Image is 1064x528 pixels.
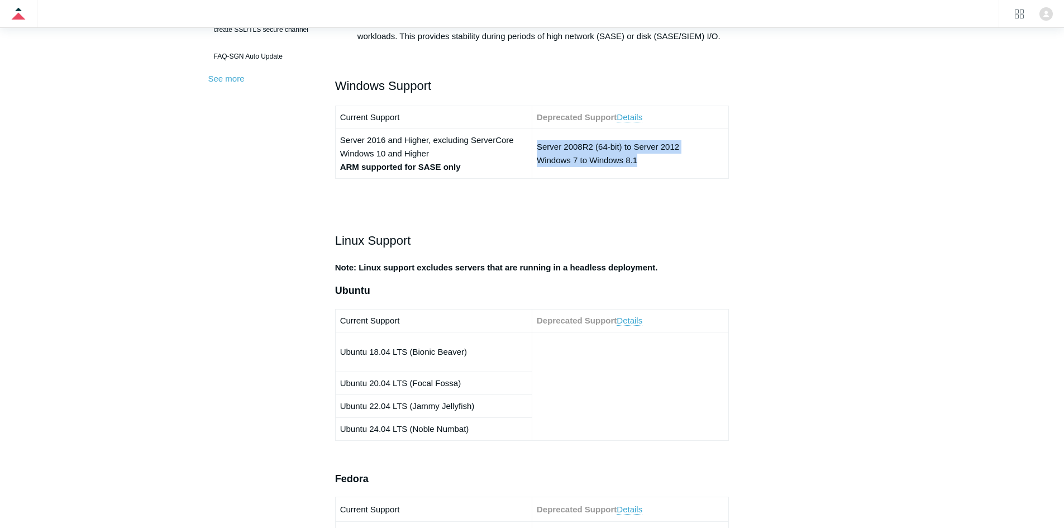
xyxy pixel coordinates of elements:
[1039,7,1053,21] zd-hc-trigger: Click your profile icon to open the profile menu
[532,129,728,179] td: Server 2008R2 (64-bit) to Server 2012 Windows 7 to Windows 8.1
[537,316,617,325] strong: Deprecated Support
[1039,7,1053,21] img: user avatar
[335,372,532,394] td: Ubuntu 20.04 LTS (Focal Fossa)
[335,79,431,93] span: Windows Support
[335,106,532,129] td: Current Support
[335,309,532,332] td: Current Support
[335,417,532,440] td: Ubuntu 24.04 LTS (Noble Numbat)
[335,497,532,522] td: Current Support
[208,46,318,67] a: FAQ-SGN Auto Update
[208,74,245,83] a: See more
[335,263,658,272] strong: Note: Linux support excludes servers that are running in a headless deployment.
[617,112,642,122] a: Details
[617,316,642,326] a: Details
[537,112,617,122] strong: Deprecated Support
[335,285,370,296] span: Ubuntu
[617,505,642,515] a: Details
[357,16,729,43] li: 2 cores of overhead are required in addition to whatever resources are necessary to run regular w...
[335,394,532,417] td: Ubuntu 22.04 LTS (Jammy Jellyfish)
[340,162,461,172] strong: ARM supported for SASE only
[537,505,617,514] strong: Deprecated Support
[340,345,527,359] p: Ubuntu 18.04 LTS (Bionic Beaver)
[335,473,369,484] span: Fedora
[335,234,411,248] span: Linux Support
[335,129,532,179] td: Server 2016 and Higher, excluding ServerCore Windows 10 and Higher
